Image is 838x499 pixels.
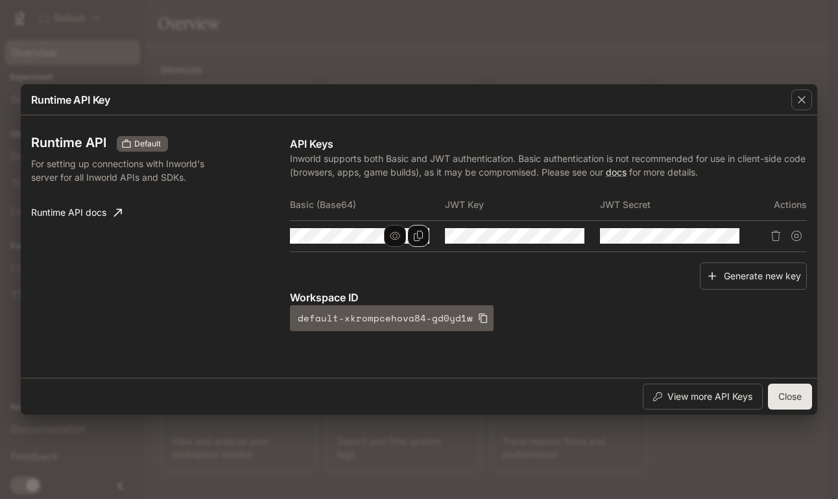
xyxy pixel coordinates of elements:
[290,305,494,331] button: default-xkrompcehova84-gd0yd1w
[786,226,807,246] button: Suspend API key
[643,384,763,410] button: View more API Keys
[290,152,807,179] p: Inworld supports both Basic and JWT authentication. Basic authentication is not recommended for u...
[290,290,807,305] p: Workspace ID
[407,225,429,247] button: Copy Basic (Base64)
[600,189,755,220] th: JWT Secret
[290,136,807,152] p: API Keys
[768,384,812,410] button: Close
[117,136,168,152] div: These keys will apply to your current workspace only
[129,138,166,150] span: Default
[31,136,106,149] h3: Runtime API
[290,189,445,220] th: Basic (Base64)
[445,189,600,220] th: JWT Key
[606,167,627,178] a: docs
[31,92,110,108] p: Runtime API Key
[26,200,127,226] a: Runtime API docs
[765,226,786,246] button: Delete API key
[31,157,217,184] p: For setting up connections with Inworld's server for all Inworld APIs and SDKs.
[700,262,807,290] button: Generate new key
[755,189,807,220] th: Actions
